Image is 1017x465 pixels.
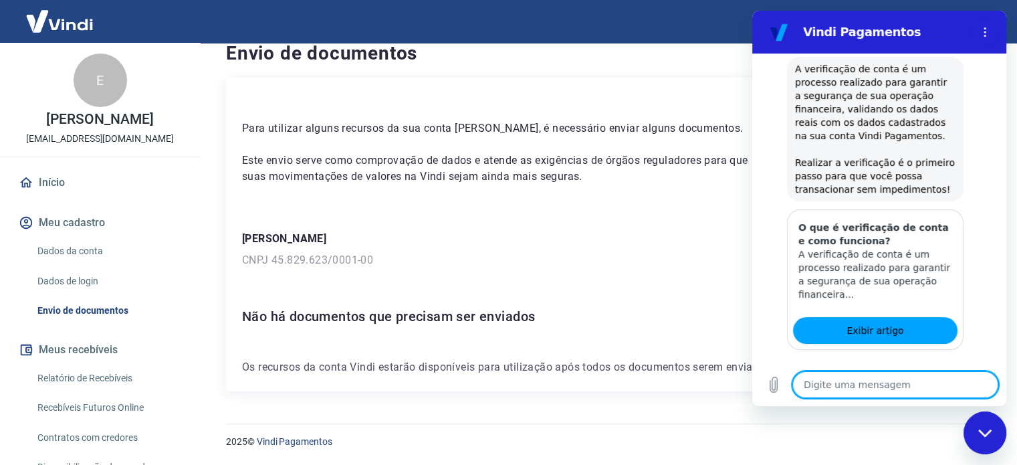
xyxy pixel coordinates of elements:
[32,365,184,392] a: Relatório de Recebíveis
[32,424,184,452] a: Contratos com credores
[32,297,184,324] a: Envio de documentos
[257,436,332,447] a: Vindi Pagamentos
[16,208,184,238] button: Meu cadastro
[242,120,750,136] p: Para utilizar alguns recursos da sua conta [PERSON_NAME], é necessário enviar alguns documentos.
[964,411,1006,454] iframe: Botão para iniciar a janela de mensagens, 1 mensagem não lida
[242,306,969,327] h6: Não há documentos que precisam ser enviados
[74,54,127,107] div: E
[242,252,969,268] p: CNPJ 45.829.623/0001-00
[26,132,174,146] p: [EMAIL_ADDRESS][DOMAIN_NAME]
[32,268,184,295] a: Dados de login
[226,435,985,449] p: 2025 ©
[242,153,750,185] p: Este envio serve como comprovação de dados e atende as exigências de órgãos reguladores para que ...
[16,1,103,41] img: Vindi
[242,231,969,247] p: [PERSON_NAME]
[16,168,184,197] a: Início
[46,112,153,126] p: [PERSON_NAME]
[32,238,184,265] a: Dados da conta
[953,9,1001,34] button: Sair
[242,359,969,375] p: Os recursos da conta Vindi estarão disponíveis para utilização após todos os documentos serem env...
[16,335,184,365] button: Meus recebíveis
[752,11,1006,406] iframe: Janela de mensagens
[226,40,985,67] h4: Envio de documentos
[32,394,184,422] a: Recebíveis Futuros Online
